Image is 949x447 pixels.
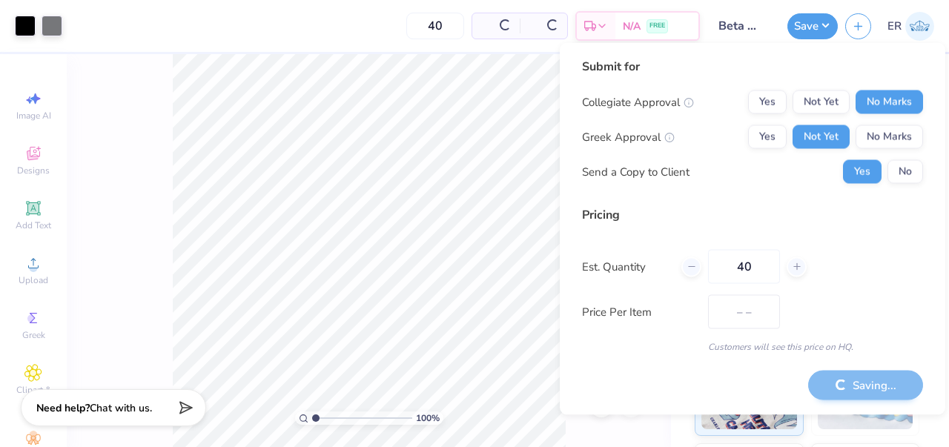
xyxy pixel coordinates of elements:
span: 100 % [416,411,440,425]
div: Customers will see this price on HQ. [582,340,923,354]
button: No Marks [856,125,923,149]
button: Not Yet [793,125,850,149]
label: Price Per Item [582,303,697,320]
input: – – [406,13,464,39]
button: Save [787,13,838,39]
input: – – [708,250,780,284]
div: Pricing [582,206,923,224]
label: Est. Quantity [582,258,670,275]
button: Yes [843,160,882,184]
div: Greek Approval [582,128,675,145]
button: Not Yet [793,90,850,114]
button: No Marks [856,90,923,114]
div: Collegiate Approval [582,93,694,110]
div: Submit for [582,58,923,76]
button: Yes [748,90,787,114]
span: FREE [649,21,665,31]
span: Chat with us. [90,401,152,415]
span: Upload [19,274,48,286]
span: Image AI [16,110,51,122]
span: Designs [17,165,50,176]
span: Clipart & logos [7,384,59,408]
span: Add Text [16,219,51,231]
strong: Need help? [36,401,90,415]
div: Send a Copy to Client [582,163,690,180]
input: Untitled Design [707,11,780,41]
span: N/A [623,19,641,34]
img: Ethan Reumuth [905,12,934,41]
button: Yes [748,125,787,149]
button: No [887,160,923,184]
span: Greek [22,329,45,341]
span: ER [887,18,902,35]
a: ER [887,12,934,41]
